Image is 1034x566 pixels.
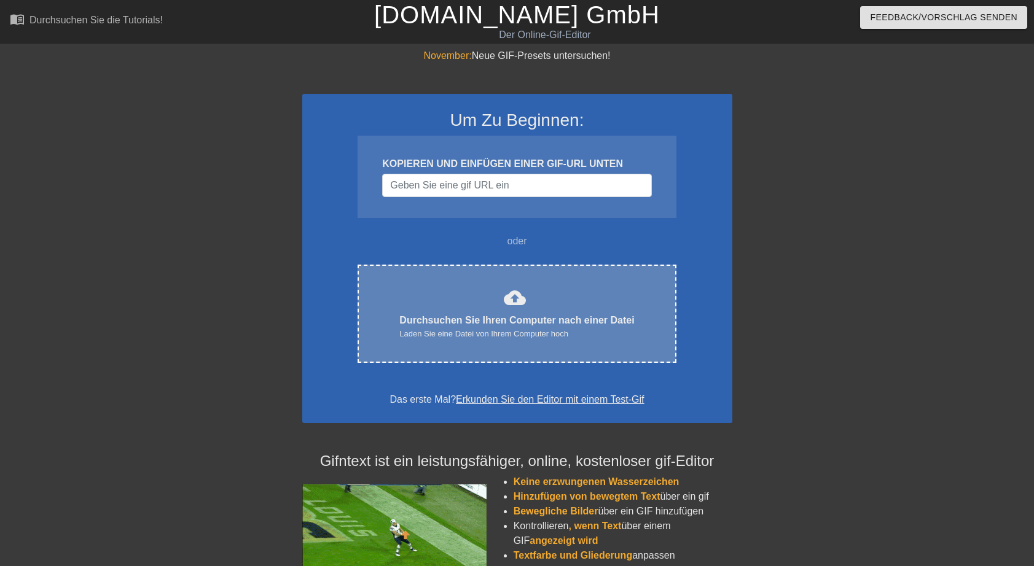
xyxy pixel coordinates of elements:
div: oder [334,234,700,249]
span: menu_book [10,12,25,26]
div: Laden Sie eine Datei von Ihrem Computer hoch [399,328,634,340]
span: Hinzufügen von bewegtem Text [514,491,660,502]
div: Durchsuchen Sie die Tutorials! [29,15,163,25]
span: angezeigt wird [530,535,598,546]
a: [DOMAIN_NAME] GmbH [374,1,660,28]
div: Durchsuchen Sie Ihren Computer nach einer Datei [399,313,634,340]
span: Keine erzwungenen Wasserzeichen [514,476,680,487]
h4: Gifntext ist ein leistungsfähiger, online, kostenloser gif-Editor [302,452,732,470]
span: Textfarbe und Gliederung [514,550,633,560]
input: Benutzername [382,174,651,197]
a: Durchsuchen Sie die Tutorials! [10,12,163,31]
div: Der Online-Gif-Editor [351,28,739,42]
div: KOPIEREN UND EINFÜGEN EINER GIF-URL UNTEN [382,157,651,171]
span: November: [423,50,471,61]
div: Neue GIF-Presets untersuchen! [302,48,732,63]
h3: Um Zu Beginnen: [318,110,716,131]
li: Kontrollieren über einem GIF [514,519,732,548]
span: Bewegliche Bilder [514,506,598,516]
span: , wenn Text [568,521,621,531]
div: Das erste Mal? [318,392,716,407]
li: über ein gif [514,489,732,504]
span: cloud_upload [504,287,526,309]
li: über ein GIF hinzufügen [514,504,732,519]
a: Erkunden Sie den Editor mit einem Test-Gif [456,394,644,405]
li: anpassen [514,548,732,563]
button: Feedback/Vorschlag senden [860,6,1027,29]
span: Feedback/Vorschlag senden [870,10,1017,25]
